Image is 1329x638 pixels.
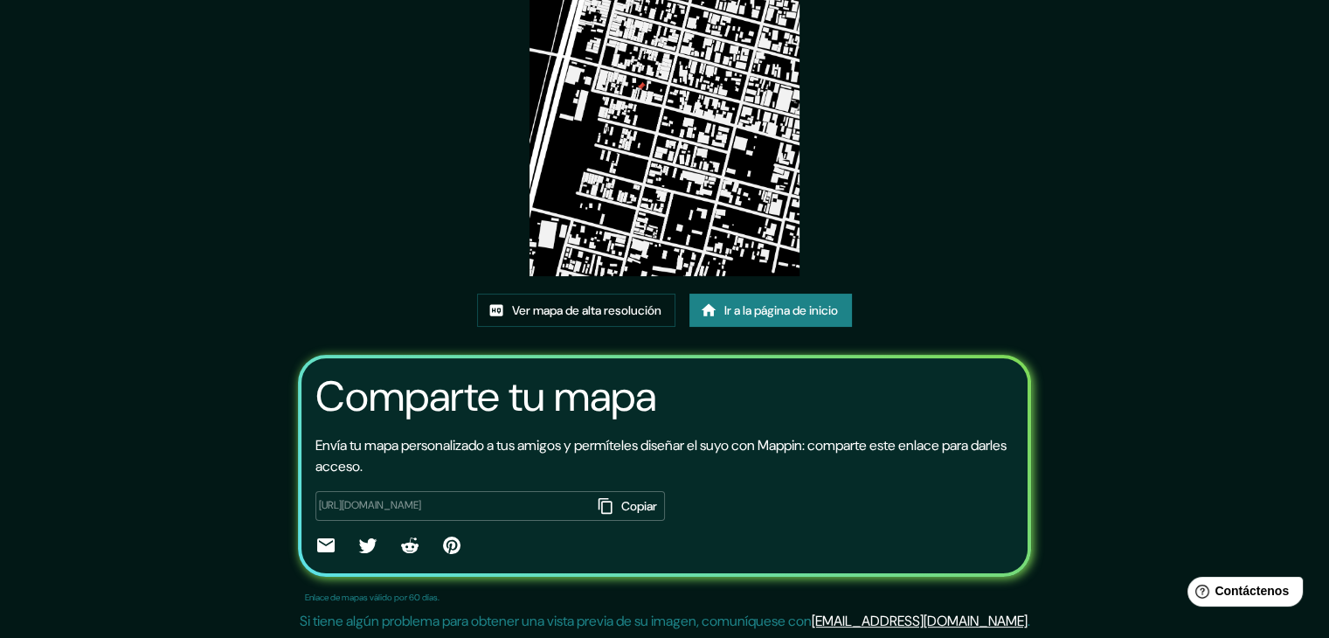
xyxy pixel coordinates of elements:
a: Ir a la página de inicio [689,294,852,327]
a: [EMAIL_ADDRESS][DOMAIN_NAME] [812,612,1028,630]
font: Ver mapa de alta resolución [512,302,661,318]
font: Ir a la página de inicio [724,302,838,318]
font: Enlace de mapas válido por 60 días. [305,592,440,603]
font: Si tiene algún problema para obtener una vista previa de su imagen, comuníquese con [300,612,812,630]
button: Copiar [592,491,665,521]
font: Copiar [621,498,657,514]
iframe: Lanzador de widgets de ayuda [1173,570,1310,619]
font: Envía tu mapa personalizado a tus amigos y permíteles diseñar el suyo con Mappin: comparte este e... [315,436,1007,475]
a: Ver mapa de alta resolución [477,294,675,327]
font: . [1028,612,1030,630]
font: Comparte tu mapa [315,369,656,424]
